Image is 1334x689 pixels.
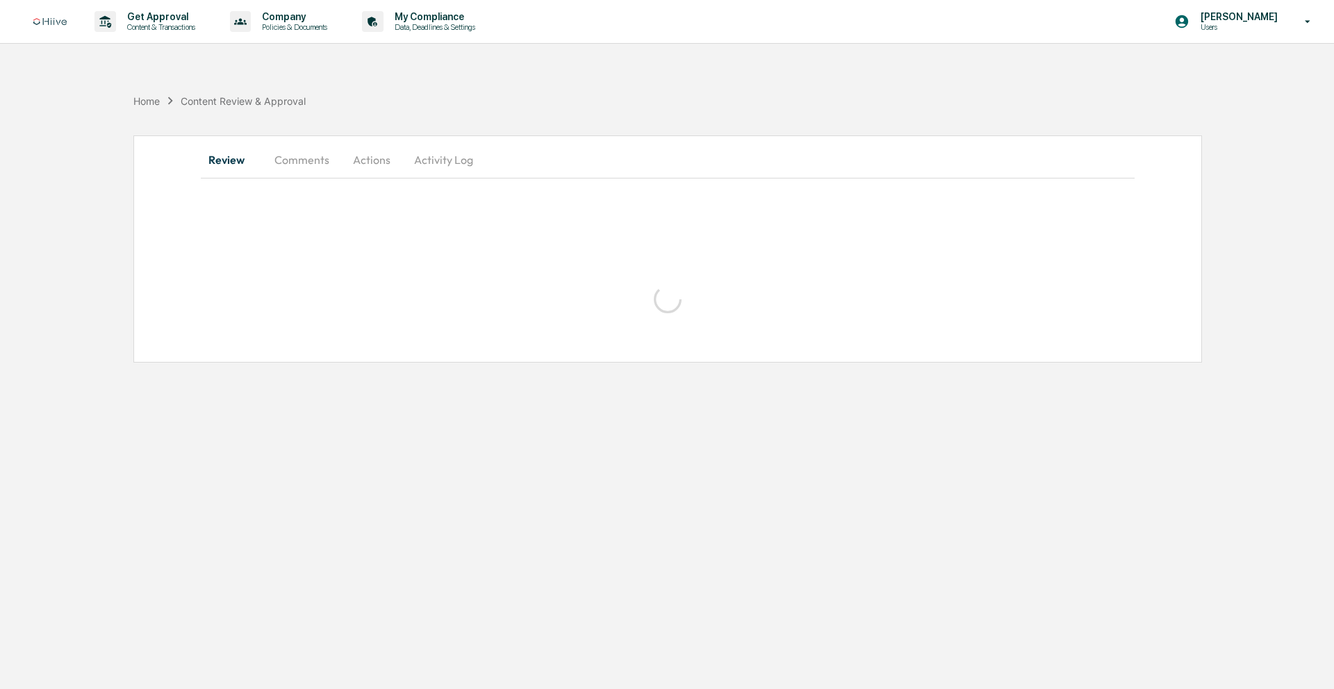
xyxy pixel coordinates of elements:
div: Home [133,95,160,107]
p: [PERSON_NAME] [1189,11,1285,22]
button: Comments [263,143,340,176]
button: Activity Log [403,143,484,176]
p: Data, Deadlines & Settings [384,22,482,32]
p: Get Approval [116,11,202,22]
button: Review [201,143,263,176]
img: logo [33,18,67,26]
p: Users [1189,22,1285,32]
p: Policies & Documents [251,22,334,32]
p: Content & Transactions [116,22,202,32]
p: Company [251,11,334,22]
p: My Compliance [384,11,482,22]
div: secondary tabs example [201,143,1135,176]
button: Actions [340,143,403,176]
div: Content Review & Approval [181,95,306,107]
